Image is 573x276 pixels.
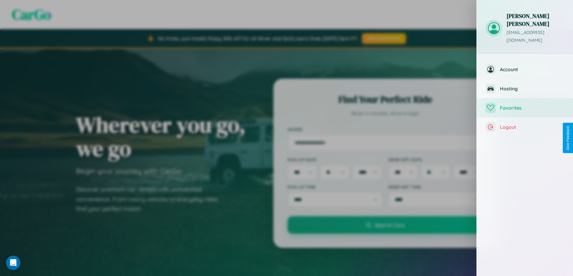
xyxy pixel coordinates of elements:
[477,60,573,79] button: Account
[477,117,573,137] button: Logout
[500,124,564,130] span: Logout
[507,12,564,28] h3: [PERSON_NAME] [PERSON_NAME]
[566,126,570,150] div: Give Feedback
[500,105,564,111] span: Favorites
[500,66,564,72] span: Account
[477,79,573,98] button: Hosting
[6,256,20,270] iframe: Intercom live chat
[507,29,564,44] p: [EMAIL_ADDRESS][DOMAIN_NAME]
[477,98,573,117] button: Favorites
[500,86,564,92] span: Hosting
